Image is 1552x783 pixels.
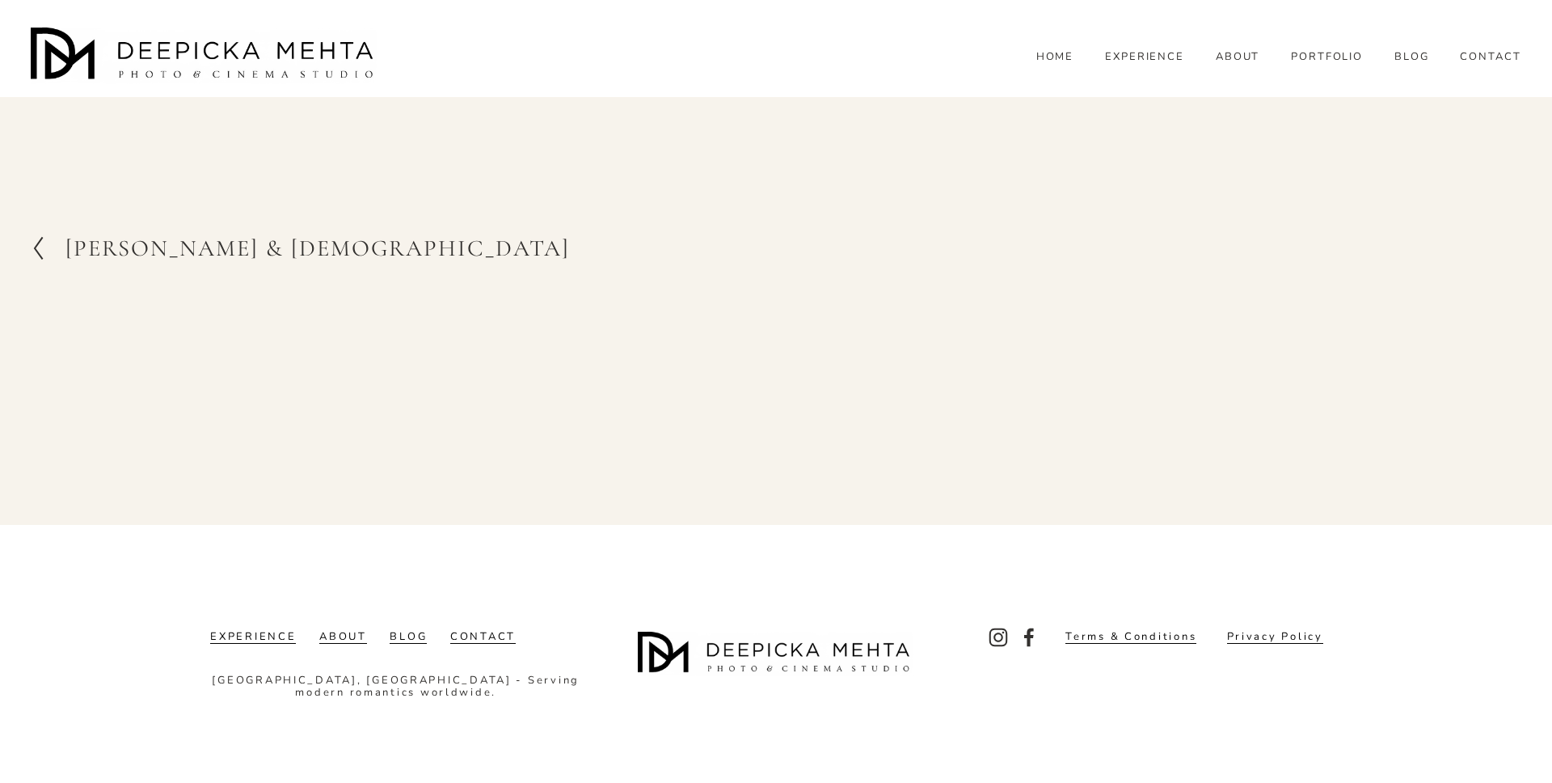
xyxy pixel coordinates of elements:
span: BLOG [1394,51,1429,64]
a: Privacy Policy [1227,631,1323,644]
a: EXPERIENCE [210,631,296,644]
a: [PERSON_NAME] & [DEMOGRAPHIC_DATA] [31,235,570,261]
a: PORTFOLIO [1291,50,1364,65]
a: Instagram [989,628,1008,647]
a: EXPERIENCE [1105,50,1185,65]
p: [GEOGRAPHIC_DATA], [GEOGRAPHIC_DATA] - Serving modern romantics worldwide. [210,675,581,700]
a: Facebook [1019,628,1039,647]
a: folder dropdown [1394,50,1429,65]
a: CONTACT [450,631,516,644]
a: HOME [1036,50,1074,65]
h2: [PERSON_NAME] & [DEMOGRAPHIC_DATA] [65,237,570,260]
a: ABOUT [1216,50,1260,65]
a: CONTACT [1460,50,1521,65]
a: Terms & Conditions [1065,631,1196,644]
img: Austin Wedding Photographer - Deepicka Mehta Photography &amp; Cinematography [31,28,378,84]
a: ABOUT [319,631,367,644]
a: BLOG [390,631,427,644]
